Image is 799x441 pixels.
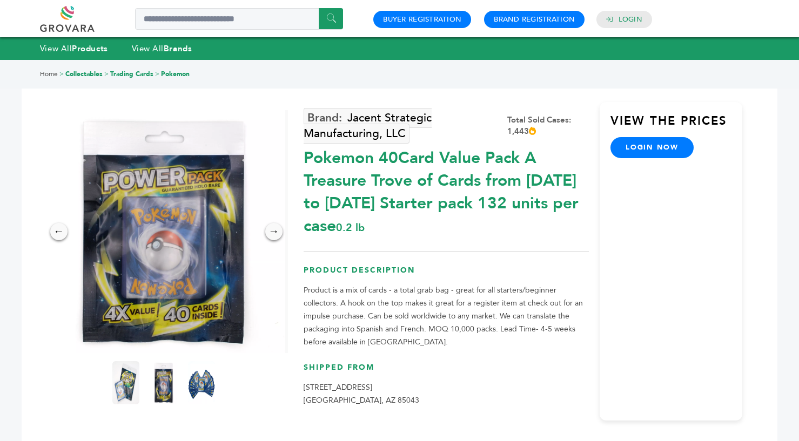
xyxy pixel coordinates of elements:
[164,43,192,54] strong: Brands
[112,361,139,404] img: Pokemon 40-Card Value Pack – A Treasure Trove of Cards from 1996 to 2024 - Starter pack! 132 unit...
[610,113,742,138] h3: View the Prices
[304,265,589,284] h3: Product Description
[619,15,642,24] a: Login
[42,110,285,353] img: Pokemon 40-Card Value Pack – A Treasure Trove of Cards from 1996 to 2024 - Starter pack! 132 unit...
[40,43,108,54] a: View AllProducts
[336,220,365,235] span: 0.2 lb
[304,141,589,238] div: Pokemon 40Card Value Pack A Treasure Trove of Cards from [DATE] to [DATE] Starter pack 132 units ...
[304,284,589,349] p: Product is a mix of cards - a total grab bag - great for all starters/beginner collectors. A hook...
[304,362,589,381] h3: Shipped From
[50,223,68,240] div: ←
[150,361,177,404] img: Pokemon 40-Card Value Pack – A Treasure Trove of Cards from 1996 to 2024 - Starter pack! 132 unit...
[40,70,58,78] a: Home
[132,43,192,54] a: View AllBrands
[304,108,432,144] a: Jacent Strategic Manufacturing, LLC
[304,381,589,407] p: [STREET_ADDRESS] [GEOGRAPHIC_DATA], AZ 85043
[494,15,575,24] a: Brand Registration
[383,15,461,24] a: Buyer Registration
[72,43,108,54] strong: Products
[110,70,153,78] a: Trading Cards
[135,8,343,30] input: Search a product or brand...
[610,137,694,158] a: login now
[155,70,159,78] span: >
[507,114,589,137] div: Total Sold Cases: 1,443
[265,223,283,240] div: →
[104,70,109,78] span: >
[59,70,64,78] span: >
[65,70,103,78] a: Collectables
[161,70,190,78] a: Pokemon
[188,361,215,404] img: Pokemon 40-Card Value Pack – A Treasure Trove of Cards from 1996 to 2024 - Starter pack! 132 unit...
